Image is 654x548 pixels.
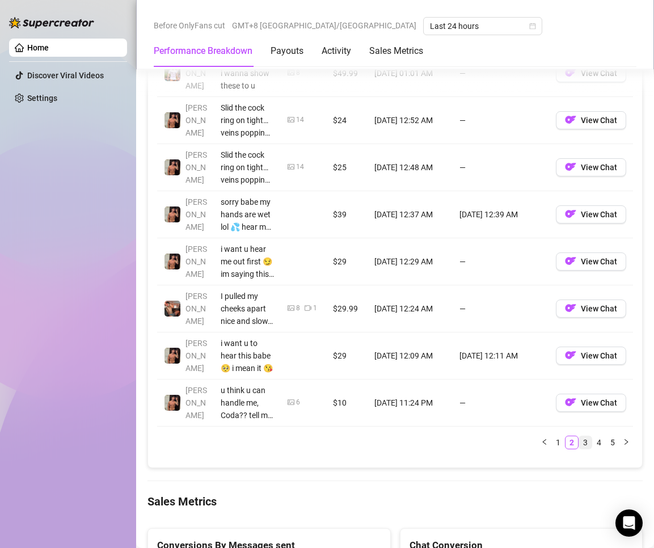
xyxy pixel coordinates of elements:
div: Slid the cock ring on tight… veins popping, tip swollen, throbbing with every heartbeat. You’ve g... [221,149,274,186]
button: OFView Chat [556,300,626,318]
img: Zach [164,159,180,175]
img: Zach [164,254,180,269]
button: OFView Chat [556,252,626,271]
img: logo-BBDzfeDw.svg [9,17,94,28]
td: $49.99 [326,50,368,97]
li: 4 [592,436,606,449]
td: $10 [326,380,368,427]
div: I pulled my cheeks apart nice and slow. You see that? Hole tight, greedy, begging to be filled. M... [221,290,274,327]
img: OF [565,255,576,267]
a: OFView Chat [556,71,626,80]
td: $25 [326,144,368,191]
a: OFView Chat [556,401,626,410]
span: Last 24 hours [430,18,535,35]
span: [PERSON_NAME] [185,386,207,420]
button: OFView Chat [556,158,626,176]
span: [PERSON_NAME] [185,292,207,326]
a: OFView Chat [556,118,626,127]
a: Settings [27,94,57,103]
img: Zach [164,395,180,411]
a: 3 [579,436,592,449]
td: [DATE] 12:52 AM [368,97,453,144]
img: OF [565,397,576,408]
a: 1 [552,436,564,449]
span: View Chat [581,69,617,78]
span: picture [288,116,294,123]
td: — [453,97,549,144]
a: OFView Chat [556,165,626,174]
span: left [541,439,548,445]
div: 1 [313,303,317,314]
span: picture [288,305,294,311]
span: [PERSON_NAME] [185,339,207,373]
td: $29.99 [326,285,368,332]
span: [PERSON_NAME] [185,103,207,137]
img: Zach [164,112,180,128]
span: View Chat [581,116,617,125]
td: [DATE] 12:11 AM [453,332,549,380]
span: right [623,439,630,445]
td: $39 [326,191,368,238]
div: Performance Breakdown [154,44,252,58]
a: OFView Chat [556,259,626,268]
td: — [453,144,549,191]
span: View Chat [581,210,617,219]
a: OFView Chat [556,353,626,362]
img: OF [565,161,576,172]
div: Sales Metrics [369,44,423,58]
div: u think u can handle me, Coda?? tell me, is it soft or hard? what do you think? 🙈 [221,384,274,421]
img: OF [565,208,576,220]
span: calendar [529,23,536,29]
td: [DATE] 12:39 AM [453,191,549,238]
li: Previous Page [538,436,551,449]
td: [DATE] 12:37 AM [368,191,453,238]
td: $29 [326,238,368,285]
img: OF [565,302,576,314]
span: Before OnlyFans cut [154,17,225,34]
td: [DATE] 12:09 AM [368,332,453,380]
img: OF [565,349,576,361]
a: 2 [566,436,578,449]
td: [DATE] 12:29 AM [368,238,453,285]
div: 8 [296,68,300,78]
a: Home [27,43,49,52]
span: video-camera [305,305,311,311]
td: — [453,238,549,285]
span: [PERSON_NAME] [185,245,207,279]
div: 8 [296,303,300,314]
div: sorry babe my hands are wet lol 💦 hear me out 🥺 [221,196,274,233]
div: 14 [296,115,304,125]
td: $29 [326,332,368,380]
a: 5 [606,436,619,449]
div: Open Intercom Messenger [615,509,643,537]
img: Hector [164,65,180,81]
img: Zach [164,206,180,222]
td: [DATE] 01:01 AM [368,50,453,97]
img: OF [565,67,576,78]
div: i want u to hear this babe 🥺 i mean it 😘 [221,337,274,374]
td: [DATE] 11:24 PM [368,380,453,427]
span: [PERSON_NAME] [185,197,207,231]
div: Payouts [271,44,303,58]
button: OFView Chat [556,64,626,82]
span: GMT+8 [GEOGRAPHIC_DATA]/[GEOGRAPHIC_DATA] [232,17,416,34]
span: View Chat [581,398,617,407]
span: picture [288,69,294,76]
li: 5 [606,436,619,449]
td: — [453,380,549,427]
li: Next Page [619,436,633,449]
span: View Chat [581,304,617,313]
li: 2 [565,436,579,449]
td: — [453,285,549,332]
button: left [538,436,551,449]
span: picture [288,163,294,170]
td: — [453,50,549,97]
a: OFView Chat [556,212,626,221]
td: [DATE] 12:24 AM [368,285,453,332]
h4: Sales Metrics [147,494,643,509]
div: i want u hear me out first 😏 im saying this to u, [PERSON_NAME] [221,243,274,280]
div: 14 [296,162,304,172]
a: Discover Viral Videos [27,71,104,80]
